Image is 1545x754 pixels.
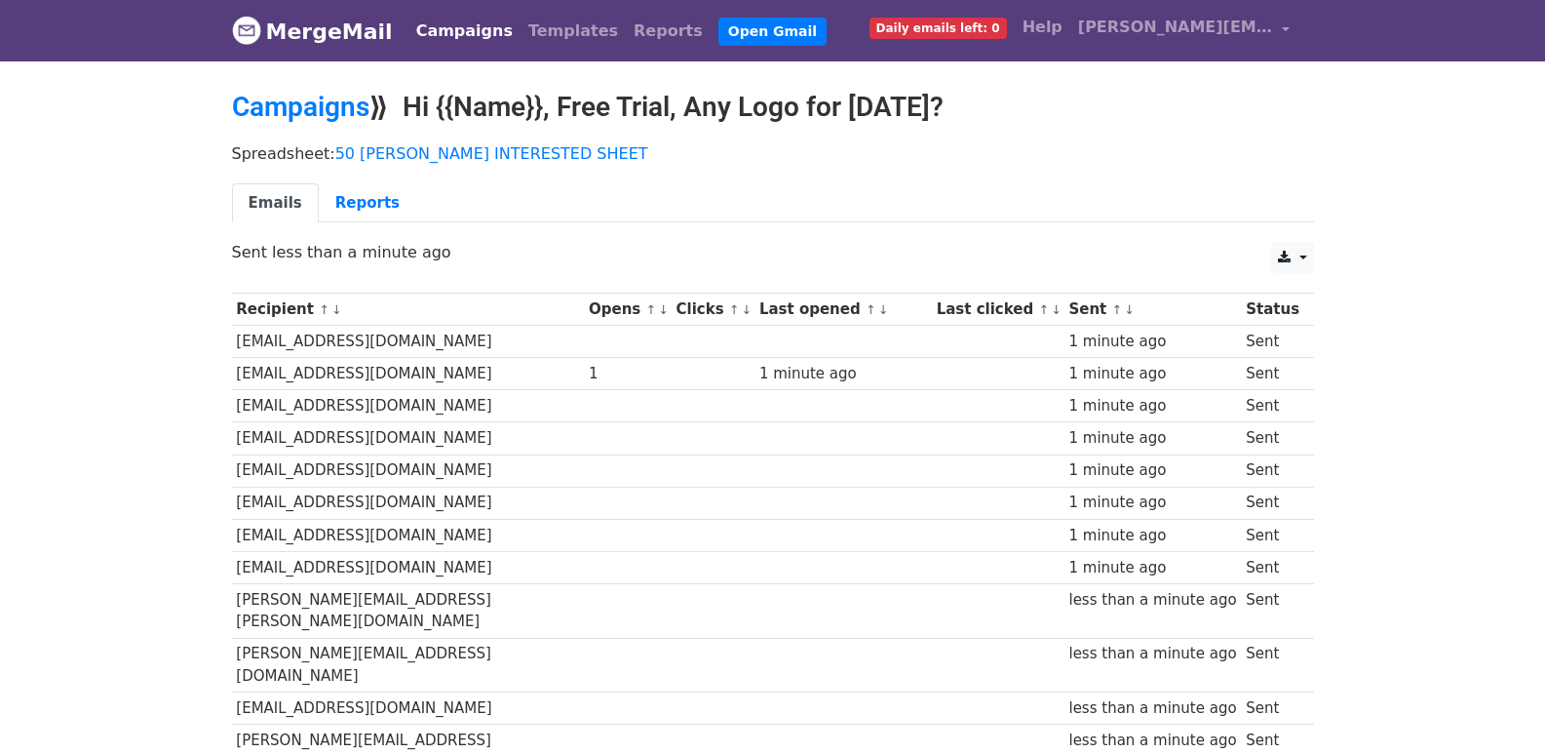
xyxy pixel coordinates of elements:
[1068,730,1236,752] div: less than a minute ago
[1015,8,1070,47] a: Help
[1068,395,1236,417] div: 1 minute ago
[1241,551,1303,583] td: Sent
[232,455,585,487] td: [EMAIL_ADDRESS][DOMAIN_NAME]
[1068,331,1236,353] div: 1 minute ago
[1068,525,1236,547] div: 1 minute ago
[232,143,1314,164] p: Spreadsheet:
[1241,487,1303,519] td: Sent
[759,363,927,385] div: 1 minute ago
[1068,589,1236,612] div: less than a minute ago
[335,144,648,163] a: 50 [PERSON_NAME] INTERESTED SHEET
[1068,697,1236,720] div: less than a minute ago
[232,693,585,725] td: [EMAIL_ADDRESS][DOMAIN_NAME]
[232,183,319,223] a: Emails
[232,390,585,422] td: [EMAIL_ADDRESS][DOMAIN_NAME]
[232,294,585,326] th: Recipient
[645,302,656,317] a: ↑
[319,183,416,223] a: Reports
[232,242,1314,262] p: Sent less than a minute ago
[1241,638,1303,693] td: Sent
[232,326,585,358] td: [EMAIL_ADDRESS][DOMAIN_NAME]
[1068,459,1236,482] div: 1 minute ago
[1078,16,1273,39] span: [PERSON_NAME][EMAIL_ADDRESS][DOMAIN_NAME]
[521,12,626,51] a: Templates
[1068,643,1236,665] div: less than a minute ago
[1241,294,1303,326] th: Status
[584,294,672,326] th: Opens
[232,638,585,693] td: [PERSON_NAME][EMAIL_ADDRESS][DOMAIN_NAME]
[232,16,261,45] img: MergeMail logo
[232,583,585,638] td: [PERSON_NAME][EMAIL_ADDRESS][PERSON_NAME][DOMAIN_NAME]
[1241,519,1303,551] td: Sent
[1051,302,1062,317] a: ↓
[626,12,711,51] a: Reports
[862,8,1015,47] a: Daily emails left: 0
[331,302,342,317] a: ↓
[1241,390,1303,422] td: Sent
[1241,326,1303,358] td: Sent
[1124,302,1135,317] a: ↓
[754,294,932,326] th: Last opened
[1241,455,1303,487] td: Sent
[232,91,1314,124] h2: ⟫ Hi {{Name}}, Free Trial, Any Logo for [DATE]?
[932,294,1064,326] th: Last clicked
[1068,427,1236,450] div: 1 minute ago
[1068,492,1236,514] div: 1 minute ago
[232,422,585,455] td: [EMAIL_ADDRESS][DOMAIN_NAME]
[1070,8,1298,54] a: [PERSON_NAME][EMAIL_ADDRESS][DOMAIN_NAME]
[1241,583,1303,638] td: Sent
[408,12,521,51] a: Campaigns
[1068,557,1236,579] div: 1 minute ago
[589,363,667,385] div: 1
[232,91,369,123] a: Campaigns
[1068,363,1236,385] div: 1 minute ago
[718,18,827,46] a: Open Gmail
[1038,302,1049,317] a: ↑
[1241,358,1303,390] td: Sent
[232,358,585,390] td: [EMAIL_ADDRESS][DOMAIN_NAME]
[1241,693,1303,725] td: Sent
[878,302,889,317] a: ↓
[232,551,585,583] td: [EMAIL_ADDRESS][DOMAIN_NAME]
[729,302,740,317] a: ↑
[232,11,393,52] a: MergeMail
[319,302,329,317] a: ↑
[1064,294,1242,326] th: Sent
[1241,422,1303,455] td: Sent
[1112,302,1123,317] a: ↑
[232,487,585,519] td: [EMAIL_ADDRESS][DOMAIN_NAME]
[672,294,754,326] th: Clicks
[742,302,753,317] a: ↓
[866,302,876,317] a: ↑
[658,302,669,317] a: ↓
[232,519,585,551] td: [EMAIL_ADDRESS][DOMAIN_NAME]
[869,18,1007,39] span: Daily emails left: 0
